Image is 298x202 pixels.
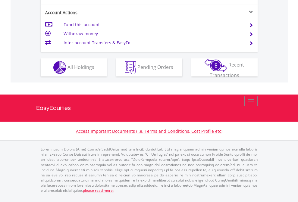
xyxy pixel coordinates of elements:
[64,38,242,47] td: Inter-account Transfers & EasyFx
[205,59,227,72] img: transactions-zar-wht.png
[41,58,107,76] button: All Holdings
[137,64,173,70] span: Pending Orders
[41,10,149,16] div: Account Actions
[64,20,242,29] td: Fund this account
[64,29,242,38] td: Withdraw money
[67,64,94,70] span: All Holdings
[41,147,258,193] p: Lorem Ipsum Dolors (Ame) Con a/e SeddOeiusmod tem InciDiduntut Lab Etd mag aliquaen admin veniamq...
[36,95,262,122] a: EasyEquities
[76,128,222,134] a: Access Important Documents (i.e. Terms and Conditions, Cost Profile etc)
[191,58,258,76] button: Recent Transactions
[83,188,114,193] a: please read more:
[125,61,136,74] img: pending_instructions-wht.png
[53,61,66,74] img: holdings-wht.png
[116,58,182,76] button: Pending Orders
